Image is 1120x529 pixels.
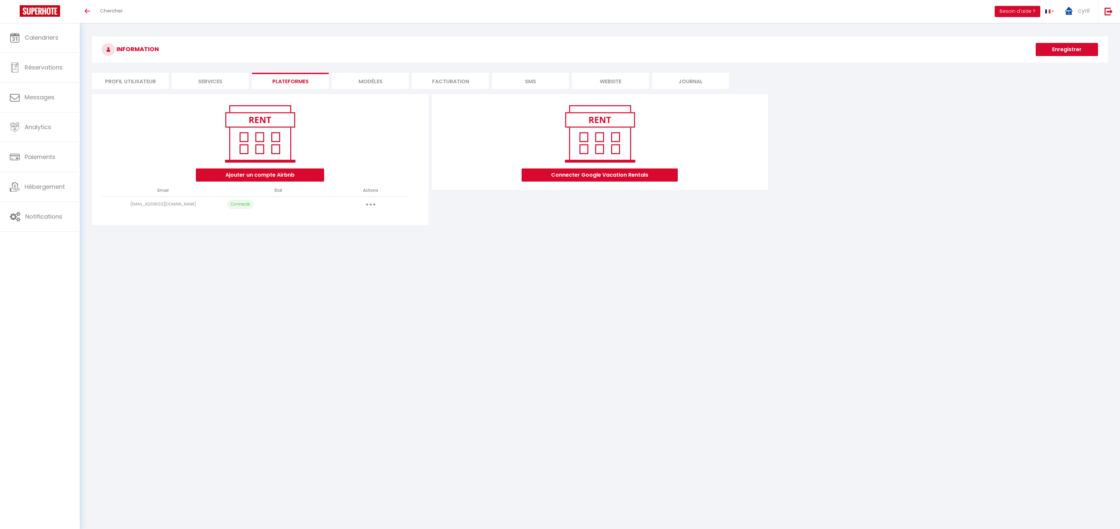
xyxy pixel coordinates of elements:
[995,6,1040,17] button: Besoin d'aide ?
[252,73,329,89] li: Plateformes
[20,5,60,17] img: Super Booking
[1105,7,1113,15] img: logout
[25,212,62,221] span: Notifications
[1036,43,1098,56] button: Enregistrer
[332,185,409,196] th: Actions
[102,185,225,196] th: Email
[92,36,1108,63] h3: INFORMATION
[218,102,302,165] img: rent.png
[332,73,409,89] li: MODÈLES
[652,73,729,89] li: Journal
[572,73,649,89] li: website
[412,73,489,89] li: Facturation
[25,93,54,101] span: Messages
[225,185,332,196] th: État
[172,73,249,89] li: Services
[25,33,58,42] span: Calendriers
[522,168,678,182] button: Connecter Google Vacation Rentals
[1064,6,1074,16] img: ...
[1078,7,1089,15] span: cyril
[25,183,65,191] span: Hébergement
[558,102,642,165] img: rent.png
[227,200,254,209] p: Connecté
[492,73,569,89] li: SMS
[92,73,169,89] li: Profil Utilisateur
[25,63,63,71] span: Réservations
[25,153,55,161] span: Paiements
[100,7,123,14] span: Chercher
[25,123,51,131] span: Analytics
[102,196,225,212] td: [EMAIL_ADDRESS][DOMAIN_NAME]
[196,168,324,182] button: Ajouter un compte Airbnb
